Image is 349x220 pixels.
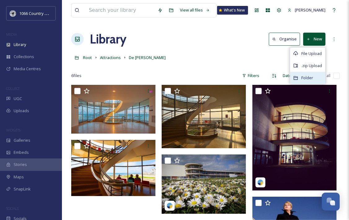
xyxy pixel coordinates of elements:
span: UGC [14,96,22,102]
img: boburke1-17871285401693835.jpg [162,154,246,214]
a: [PERSON_NAME] [285,4,329,16]
a: What's New [217,6,248,15]
span: [PERSON_NAME] [295,7,325,13]
span: Library [14,42,26,48]
input: Search your library [86,3,155,17]
a: De [PERSON_NAME] [129,54,166,61]
span: Stories [14,162,27,167]
a: View all files [177,4,213,16]
span: MEDIA [6,32,17,37]
img: Photo by Burst Photos.jpg [71,85,155,134]
a: Organise [269,33,303,45]
span: Folder [301,75,313,81]
span: 6 file s [71,73,81,79]
span: File Upload [301,51,322,57]
a: Attractions [100,54,121,61]
span: WIDGETS [6,128,20,132]
span: Root [83,55,92,60]
span: De [PERSON_NAME] [129,55,166,60]
span: .zip Upload [301,63,322,69]
span: Media Centres [14,66,41,72]
img: DLWP.jpg [162,85,246,148]
div: Filters [239,70,262,82]
img: logo_footerstamp.png [10,10,16,16]
a: Root [83,54,92,61]
span: SnapLink [14,186,31,192]
img: snapsea-logo.png [167,203,173,209]
img: De La Warr-1.jpg [71,140,155,196]
img: k8thawk-1712923161244.jpg [252,85,337,190]
span: Galleries [14,137,30,143]
span: COLLECT [6,86,20,91]
a: Library [90,30,126,48]
span: Embeds [14,149,29,155]
span: 1066 Country Marketing [19,10,63,16]
span: Uploads [14,108,29,114]
span: SOCIALS [6,206,19,211]
span: Maps [14,174,24,180]
div: Date Created [280,70,311,82]
button: New [303,33,325,45]
span: Collections [14,54,34,60]
button: Open Chat [322,193,340,211]
button: Organise [269,33,300,45]
span: Attractions [100,55,121,60]
img: snapsea-logo.png [257,179,264,186]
